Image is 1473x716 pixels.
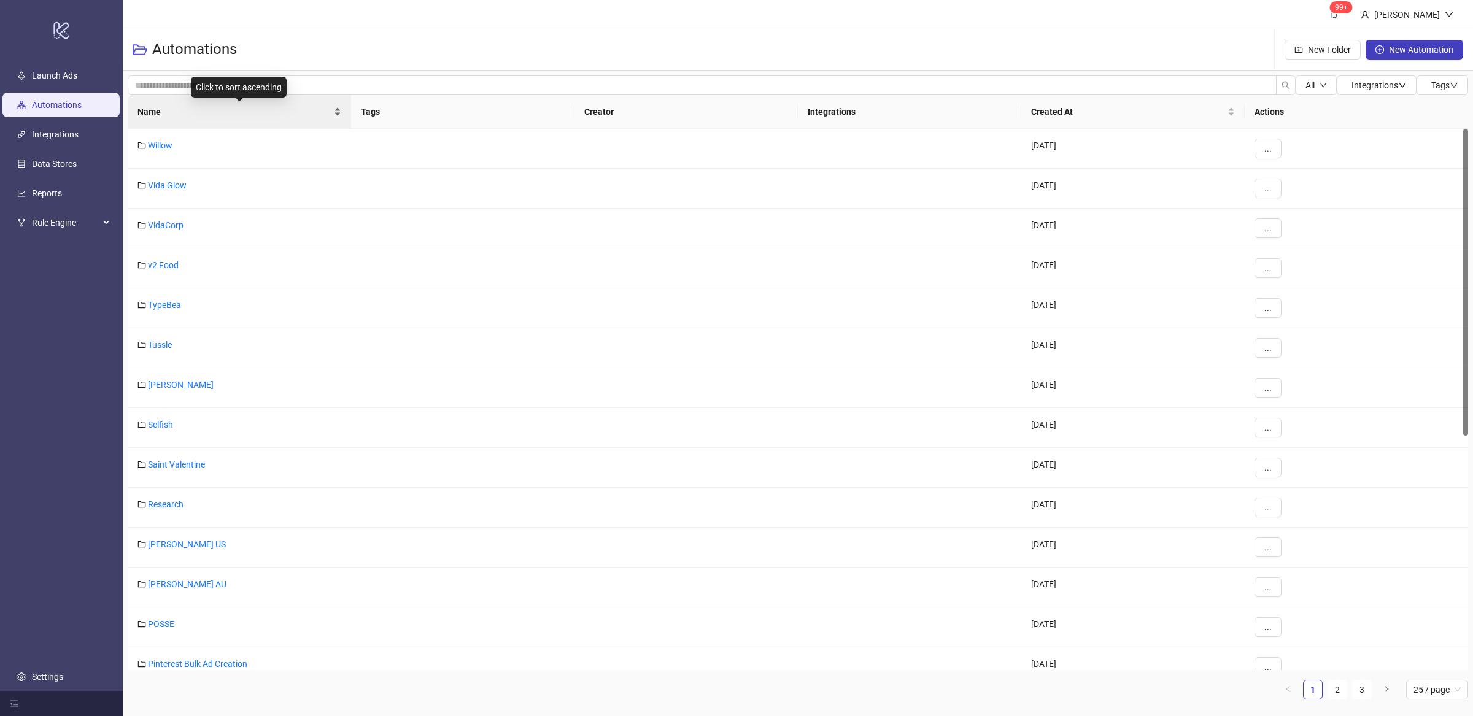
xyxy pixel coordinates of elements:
button: ... [1255,378,1282,398]
a: TypeBea [148,300,181,310]
button: ... [1255,577,1282,597]
span: ... [1264,223,1272,233]
button: ... [1255,179,1282,198]
a: 3 [1353,680,1371,699]
div: [DATE] [1021,647,1245,687]
span: ... [1264,582,1272,592]
a: 1 [1304,680,1322,699]
span: 25 / page [1413,680,1461,699]
button: New Folder [1285,40,1361,60]
span: Tags [1431,80,1458,90]
a: Automations [32,100,82,110]
span: folder [137,221,146,229]
th: Name [128,95,351,129]
button: New Automation [1366,40,1463,60]
a: v2 Food [148,260,179,270]
button: Alldown [1296,75,1337,95]
span: folder [137,460,146,469]
button: Integrationsdown [1337,75,1417,95]
sup: 1578 [1330,1,1353,13]
button: ... [1255,418,1282,437]
button: ... [1255,258,1282,278]
div: [DATE] [1021,448,1245,488]
button: ... [1255,617,1282,637]
div: Page Size [1406,680,1468,699]
span: All [1305,80,1315,90]
span: folder-open [133,42,147,57]
span: user [1361,10,1369,19]
a: POSSE [148,619,174,629]
span: folder [137,540,146,549]
span: ... [1264,542,1272,552]
button: ... [1255,298,1282,318]
span: ... [1264,662,1272,672]
div: [DATE] [1021,209,1245,248]
th: Created At [1021,95,1245,129]
span: bell [1330,10,1339,18]
span: folder [137,580,146,588]
span: down [1398,81,1407,90]
a: Settings [32,672,63,682]
th: Tags [351,95,574,129]
span: plus-circle [1375,45,1384,54]
span: folder [137,261,146,269]
button: ... [1255,218,1282,238]
span: menu-fold [10,699,18,708]
li: 2 [1328,680,1347,699]
div: [DATE] [1021,568,1245,607]
a: Integrations [32,129,79,139]
div: [DATE] [1021,129,1245,169]
div: [DATE] [1021,169,1245,209]
a: Willow [148,141,172,150]
span: right [1383,685,1390,693]
span: ... [1264,343,1272,353]
button: ... [1255,139,1282,158]
span: folder [137,660,146,668]
a: Reports [32,188,62,198]
a: VidaCorp [148,220,184,230]
span: folder [137,181,146,190]
button: ... [1255,338,1282,358]
a: Tussle [148,340,172,350]
span: ... [1264,622,1272,632]
div: Click to sort ascending [191,77,287,98]
button: ... [1255,537,1282,557]
button: left [1278,680,1298,699]
div: [DATE] [1021,368,1245,408]
a: Selfish [148,420,173,429]
button: right [1377,680,1396,699]
span: ... [1264,502,1272,512]
span: ... [1264,263,1272,273]
span: down [1450,81,1458,90]
th: Actions [1245,95,1468,129]
div: [DATE] [1021,488,1245,528]
li: Next Page [1377,680,1396,699]
button: Tagsdown [1417,75,1468,95]
span: ... [1264,463,1272,472]
span: Rule Engine [32,210,99,235]
li: 3 [1352,680,1372,699]
a: [PERSON_NAME] AU [148,579,226,589]
h3: Automations [152,40,237,60]
div: [DATE] [1021,408,1245,448]
button: ... [1255,498,1282,517]
span: search [1282,81,1290,90]
a: Research [148,499,184,509]
span: Name [137,105,331,118]
span: ... [1264,383,1272,393]
span: folder [137,141,146,150]
span: New Automation [1389,45,1453,55]
span: ... [1264,423,1272,433]
a: Vida Glow [148,180,187,190]
span: folder [137,301,146,309]
span: folder [137,500,146,509]
span: New Folder [1308,45,1351,55]
span: fork [17,218,26,227]
span: ... [1264,303,1272,313]
span: Integrations [1351,80,1407,90]
div: [PERSON_NAME] [1369,8,1445,21]
th: Integrations [798,95,1021,129]
span: folder [137,341,146,349]
span: left [1285,685,1292,693]
span: ... [1264,183,1272,193]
